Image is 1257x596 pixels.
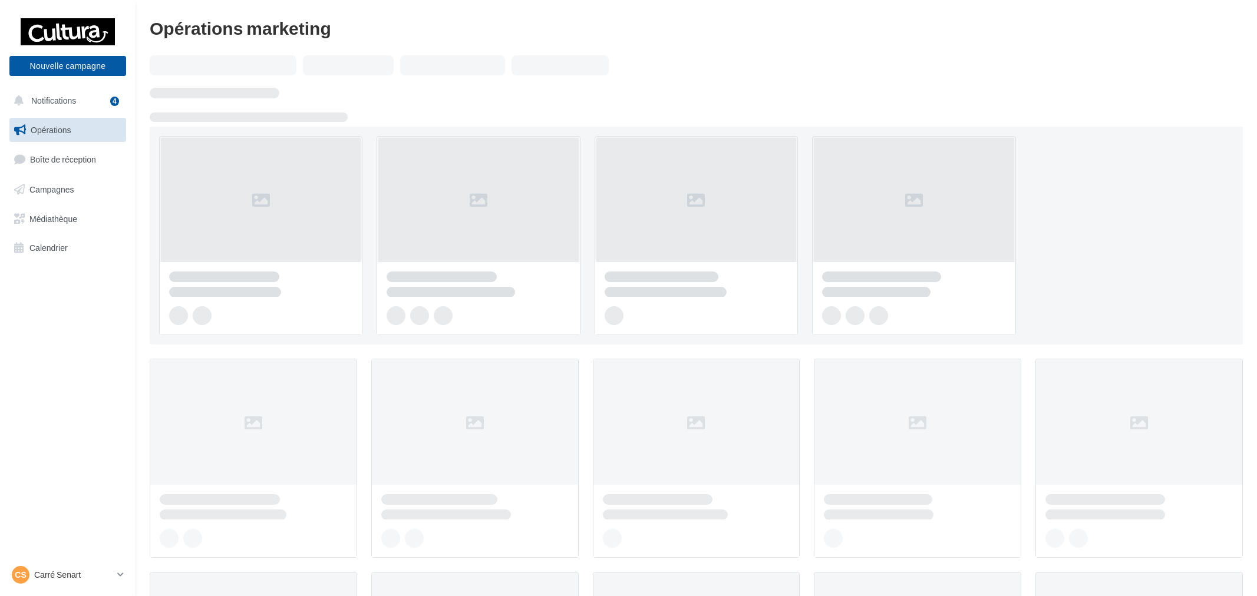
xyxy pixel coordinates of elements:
p: Carré Senart [34,569,113,581]
span: Calendrier [29,243,68,253]
span: CS [15,569,26,581]
a: Opérations [7,118,128,143]
a: Médiathèque [7,207,128,231]
a: CS Carré Senart [9,564,126,586]
span: Opérations [31,125,71,135]
a: Campagnes [7,177,128,202]
span: Campagnes [29,184,74,194]
div: Opérations marketing [150,19,1243,37]
span: Notifications [31,95,76,105]
button: Notifications 4 [7,88,124,113]
span: Médiathèque [29,213,77,223]
a: Calendrier [7,236,128,260]
span: Boîte de réception [30,154,96,164]
button: Nouvelle campagne [9,56,126,76]
div: 4 [110,97,119,106]
a: Boîte de réception [7,147,128,172]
